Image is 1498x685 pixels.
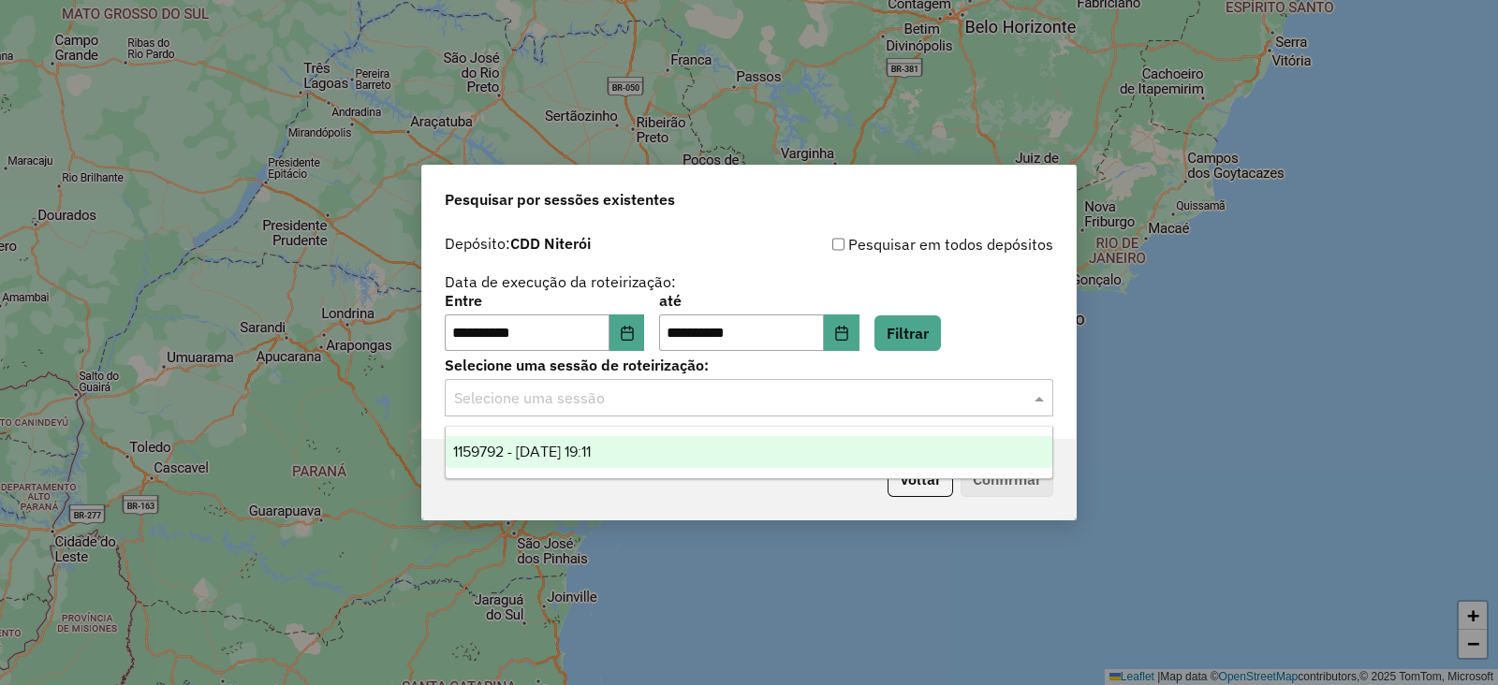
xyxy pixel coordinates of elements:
[874,315,941,351] button: Filtrar
[445,232,591,255] label: Depósito:
[888,461,953,497] button: Voltar
[824,314,859,352] button: Choose Date
[445,270,676,293] label: Data de execução da roteirização:
[609,314,645,352] button: Choose Date
[445,426,1053,479] ng-dropdown-panel: Options list
[510,234,591,253] strong: CDD Niterói
[445,289,644,312] label: Entre
[445,354,1053,376] label: Selecione uma sessão de roteirização:
[659,289,859,312] label: até
[445,188,675,211] span: Pesquisar por sessões existentes
[749,233,1053,255] div: Pesquisar em todos depósitos
[453,444,591,459] span: 1159792 - [DATE] 19:11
